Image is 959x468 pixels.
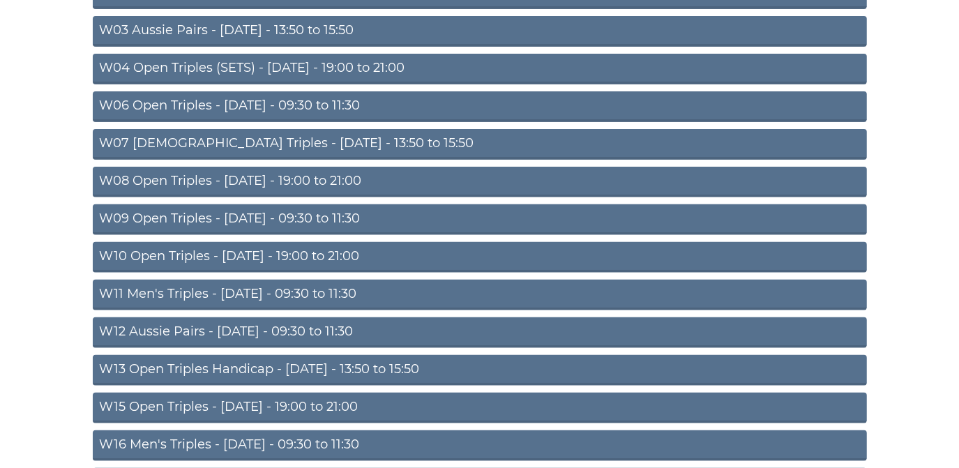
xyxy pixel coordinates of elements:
[93,167,867,197] a: W08 Open Triples - [DATE] - 19:00 to 21:00
[93,280,867,310] a: W11 Men's Triples - [DATE] - 09:30 to 11:30
[93,317,867,348] a: W12 Aussie Pairs - [DATE] - 09:30 to 11:30
[93,355,867,386] a: W13 Open Triples Handicap - [DATE] - 13:50 to 15:50
[93,91,867,122] a: W06 Open Triples - [DATE] - 09:30 to 11:30
[93,54,867,84] a: W04 Open Triples (SETS) - [DATE] - 19:00 to 21:00
[93,393,867,423] a: W15 Open Triples - [DATE] - 19:00 to 21:00
[93,204,867,235] a: W09 Open Triples - [DATE] - 09:30 to 11:30
[93,16,867,47] a: W03 Aussie Pairs - [DATE] - 13:50 to 15:50
[93,129,867,160] a: W07 [DEMOGRAPHIC_DATA] Triples - [DATE] - 13:50 to 15:50
[93,242,867,273] a: W10 Open Triples - [DATE] - 19:00 to 21:00
[93,430,867,461] a: W16 Men's Triples - [DATE] - 09:30 to 11:30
